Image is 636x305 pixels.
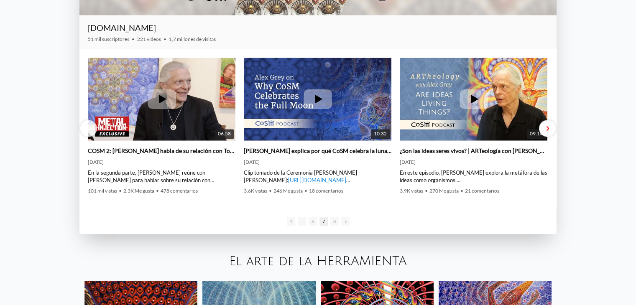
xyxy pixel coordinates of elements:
[244,147,401,154] font: [PERSON_NAME] explica por qué CoSM celebra la luna llena
[229,254,407,268] a: El arte de la HERRAMIENTA
[539,120,556,137] div: Siguiente diapositiva
[425,188,428,194] font: •
[88,36,129,42] font: 51 mil suscriptores
[400,147,559,154] font: ¿Son las ideas seres vivos? | ARTeología con [PERSON_NAME]
[341,217,350,226] span: Ir a la siguiente diapositiva
[290,219,292,224] font: 1
[301,219,303,224] font: ...
[400,43,547,154] img: ¿Son las ideas seres vivos? | ARTeología con Alex Grey
[244,188,267,194] font: 3.6K vistas
[319,217,328,226] span: Ir a la diapositiva 7
[88,169,225,199] font: En la segunda parte, [PERSON_NAME] reúne con [PERSON_NAME] para hablar sobre su relación con [PER...
[333,219,336,224] font: 8
[88,147,383,154] font: COSM 2: [PERSON_NAME] habla de su relación con Tool y el significado detrás del arte del álbum | ...
[123,188,154,194] font: 2.3K Me gusta
[88,159,104,165] font: [DATE]
[309,217,317,226] span: Ir a la diapositiva 6
[244,43,391,154] img: Alex Grey explica por qué CoSM celebra la luna llena
[400,159,416,165] font: [DATE]
[400,169,547,183] font: En este episodio, [PERSON_NAME] explora la metáfora de las ideas como organismos.
[304,188,307,194] font: •
[137,36,161,42] font: 221 vídeos
[218,130,231,137] font: 06:58
[88,43,235,154] img: COSM 2: Alex Grey habla de su relación con Tool y el significado detrás del arte del álbum | Meta...
[330,217,339,226] span: Ir a la diapositiva 8
[312,219,314,224] font: 6
[88,188,117,194] font: 101 mil vistas
[498,26,548,36] iframe: Suscríbete a CoSM.TV en YouTube
[80,120,97,137] div: Diapositiva anterior
[244,169,357,183] font: Clip tomado de la Ceremonia [PERSON_NAME] [PERSON_NAME]:
[244,159,260,165] font: [DATE]
[269,188,272,194] font: •
[400,58,547,140] a: ¿Son las ideas seres vivos? | ARTeología con Alex Grey 09:14
[400,147,547,155] a: ¿Son las ideas seres vivos? | ARTeología con [PERSON_NAME]
[119,188,122,194] font: •
[322,219,325,224] font: 7
[287,217,295,226] span: Ir a la diapositiva 1
[465,188,499,194] font: 21 comentarios
[244,58,391,140] a: Alex Grey explica por qué CoSM celebra la luna llena 10:32
[298,217,306,226] span: Ir a la diapositiva 3
[374,130,387,137] font: 10:32
[530,130,543,137] font: 09:14
[156,188,159,194] font: •
[429,188,459,194] font: 270 Me gusta
[161,188,198,194] font: 478 comentarios
[273,188,303,194] font: 246 Me gusta
[163,36,166,42] font: •
[400,188,423,194] font: 3.9K vistas
[460,188,463,194] font: •
[88,58,235,140] a: COSM 2: Alex Grey habla de su relación con Tool y el significado detrás del arte del álbum | Meta...
[169,36,216,42] font: 1,7 millones de visitas
[288,177,346,183] a: [URL][DOMAIN_NAME]
[244,147,391,155] a: [PERSON_NAME] explica por qué CoSM celebra la luna llena
[88,23,156,33] a: [DOMAIN_NAME]
[88,147,235,155] a: COSM 2: [PERSON_NAME] habla de su relación con Tool y el significado detrás del arte del álbum | ...
[132,36,135,42] font: •
[309,188,343,194] font: 18 comentarios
